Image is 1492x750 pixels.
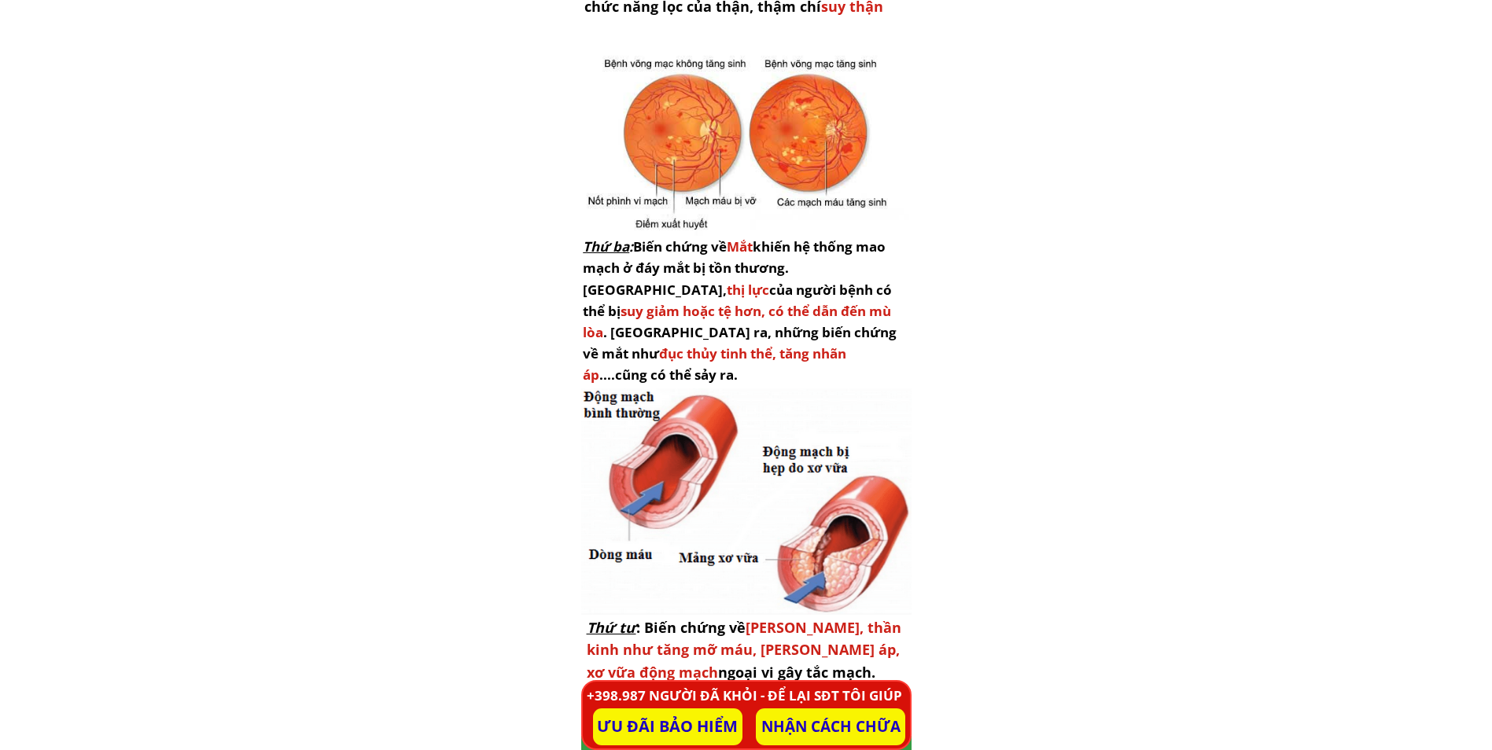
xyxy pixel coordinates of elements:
span: đục thủy tinh thể, tăng nhãn áp [583,344,846,384]
span: : [583,237,633,256]
span: Thứ ba [583,237,629,256]
span: Mắt [727,237,753,256]
span: thị lực [727,281,769,299]
p: NHẬN CÁCH CHỮA [756,708,905,745]
h3: Biến chứng về khiến hệ thống mao mạch ở đáy mắt bị tồn thương. [GEOGRAPHIC_DATA], củ... [583,236,912,385]
span: Thứ tư [587,618,636,637]
h3: +398.987 NGƯỜI ĐÃ KHỎI - ĐỂ LẠI SĐT TÔI GIÚP [584,685,905,706]
span: [PERSON_NAME], thần kinh như tăng mỡ máu, [PERSON_NAME] áp, xơ vữa động mạch [587,618,901,682]
span: suy giảm hoặc tệ hơn, có thể dẫn đến mù lòa [583,302,891,341]
p: ƯU ĐÃI BẢO HIỂM [593,708,742,745]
